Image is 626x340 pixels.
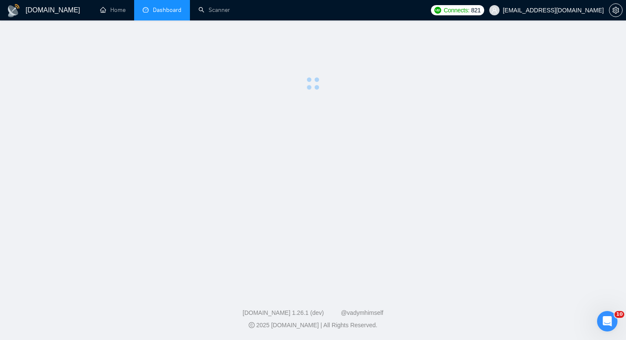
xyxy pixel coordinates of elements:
[7,4,20,17] img: logo
[100,6,126,14] a: homeHome
[609,7,622,14] span: setting
[444,6,469,15] span: Connects:
[143,7,149,13] span: dashboard
[249,322,255,328] span: copyright
[597,311,617,331] iframe: Intercom live chat
[341,309,383,316] a: @vadymhimself
[491,7,497,13] span: user
[7,321,619,330] div: 2025 [DOMAIN_NAME] | All Rights Reserved.
[609,3,623,17] button: setting
[471,6,480,15] span: 821
[153,6,181,14] span: Dashboard
[609,7,623,14] a: setting
[615,311,624,318] span: 10
[243,309,324,316] a: [DOMAIN_NAME] 1.26.1 (dev)
[434,7,441,14] img: upwork-logo.png
[198,6,230,14] a: searchScanner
